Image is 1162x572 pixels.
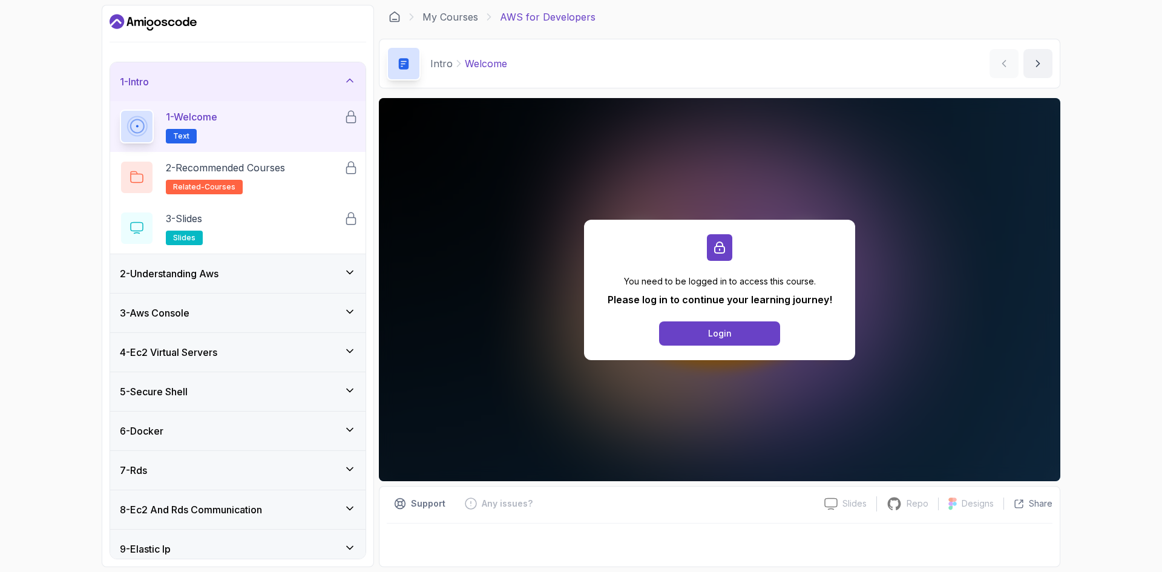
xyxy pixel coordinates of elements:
button: 5-Secure Shell [110,372,366,411]
p: Please log in to continue your learning journey! [608,292,832,307]
h3: 1 - Intro [120,74,149,89]
span: Text [173,131,189,141]
p: AWS for Developers [500,10,596,24]
p: Slides [842,498,867,510]
button: 4-Ec2 Virtual Servers [110,333,366,372]
h3: 5 - Secure Shell [120,384,188,399]
button: Support button [387,494,453,513]
button: 8-Ec2 And Rds Communication [110,490,366,529]
button: 6-Docker [110,412,366,450]
button: 3-Slidesslides [120,211,356,245]
p: Share [1029,498,1052,510]
button: Login [659,321,780,346]
h3: 9 - Elastic Ip [120,542,171,556]
span: slides [173,233,195,243]
button: next content [1023,49,1052,78]
p: You need to be logged in to access this course. [608,275,832,288]
button: 1-Intro [110,62,366,101]
p: Designs [962,498,994,510]
h3: 2 - Understanding Aws [120,266,218,281]
button: previous content [990,49,1019,78]
h3: 8 - Ec2 And Rds Communication [120,502,262,517]
span: related-courses [173,182,235,192]
a: Dashboard [110,13,197,32]
p: 1 - Welcome [166,110,217,124]
div: Login [708,327,732,340]
p: Support [411,498,445,510]
button: 7-Rds [110,451,366,490]
h3: 7 - Rds [120,463,147,478]
button: 2-Recommended Coursesrelated-courses [120,160,356,194]
p: 2 - Recommended Courses [166,160,285,175]
h3: 4 - Ec2 Virtual Servers [120,345,217,360]
a: My Courses [422,10,478,24]
button: 9-Elastic Ip [110,530,366,568]
h3: 6 - Docker [120,424,163,438]
p: Any issues? [482,498,533,510]
button: Share [1003,498,1052,510]
p: Intro [430,56,453,71]
a: Dashboard [389,11,401,23]
button: 3-Aws Console [110,294,366,332]
h3: 3 - Aws Console [120,306,189,320]
p: Welcome [465,56,507,71]
p: Repo [907,498,928,510]
p: 3 - Slides [166,211,202,226]
button: 2-Understanding Aws [110,254,366,293]
button: 1-WelcomeText [120,110,356,143]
